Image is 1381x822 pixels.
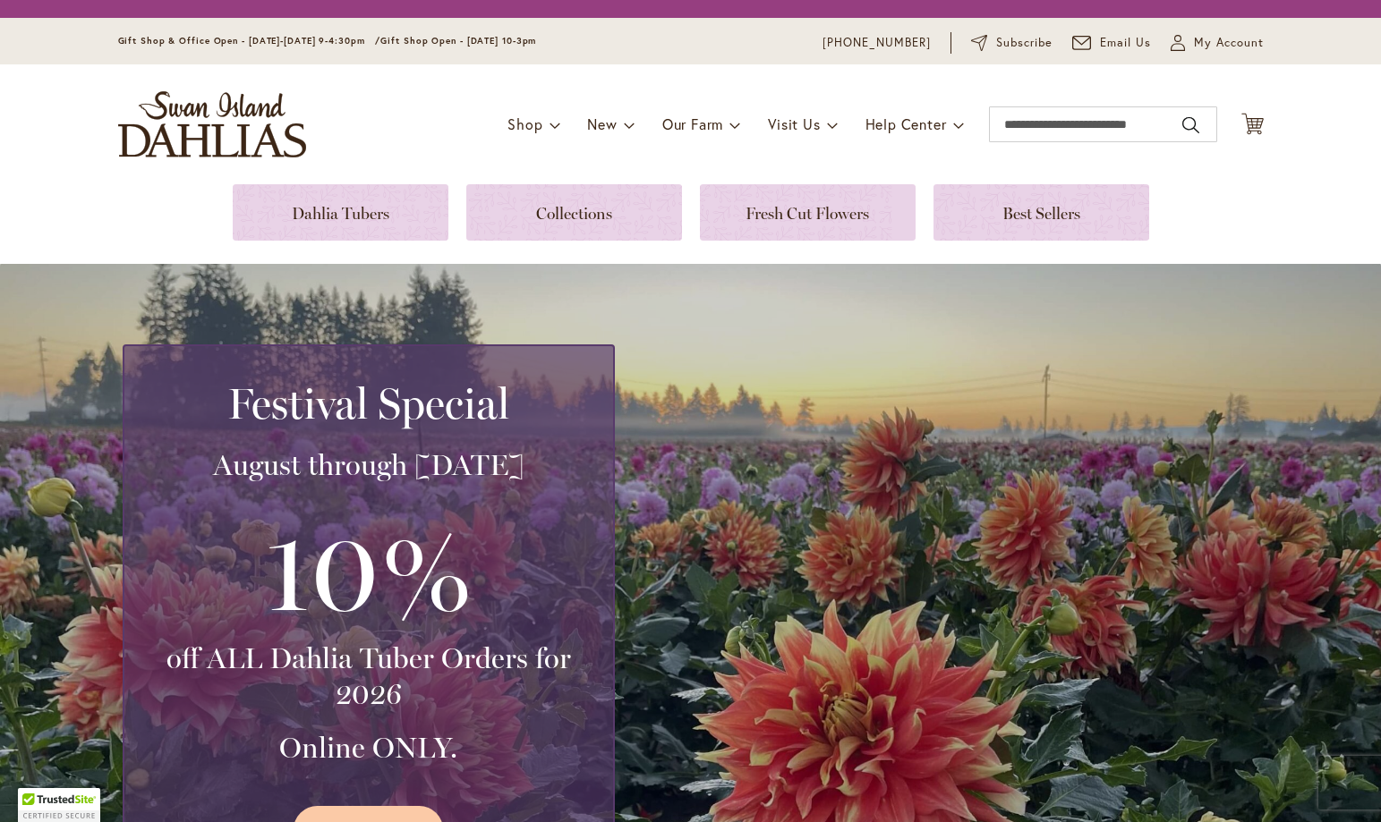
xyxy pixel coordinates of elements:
span: Visit Us [768,114,820,133]
a: Email Us [1072,34,1151,52]
span: Email Us [1100,34,1151,52]
span: New [587,114,617,133]
h3: off ALL Dahlia Tuber Orders for 2026 [146,640,592,712]
h2: Festival Special [146,378,592,428]
span: Our Farm [662,114,723,133]
a: [PHONE_NUMBER] [823,34,931,52]
span: Shop [507,114,542,133]
h3: 10% [146,501,592,640]
span: Subscribe [996,34,1053,52]
a: store logo [118,91,306,157]
a: Subscribe [971,34,1053,52]
button: My Account [1171,34,1264,52]
span: My Account [1194,34,1264,52]
span: Gift Shop Open - [DATE] 10-3pm [380,35,536,47]
button: Search [1182,111,1198,140]
span: Help Center [865,114,947,133]
h3: Online ONLY. [146,730,592,766]
h3: August through [DATE] [146,447,592,483]
div: TrustedSite Certified [18,788,100,822]
span: Gift Shop & Office Open - [DATE]-[DATE] 9-4:30pm / [118,35,381,47]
